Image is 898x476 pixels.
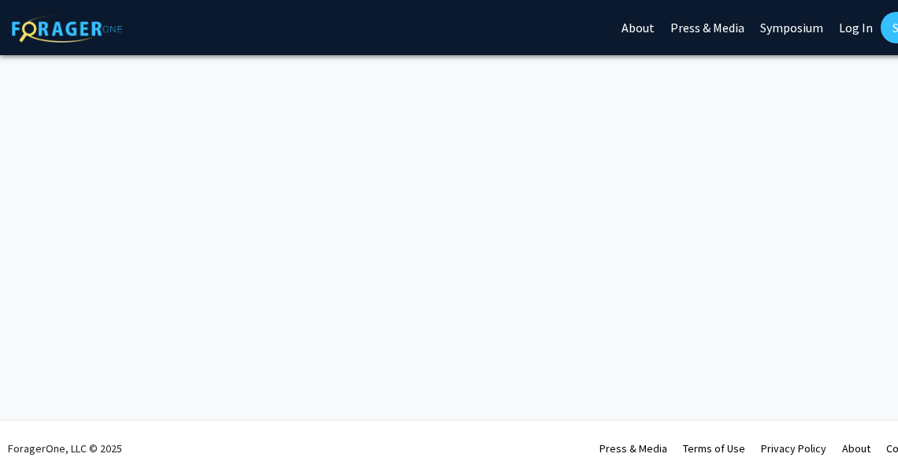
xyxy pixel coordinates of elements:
[599,441,667,456] a: Press & Media
[761,441,826,456] a: Privacy Policy
[12,15,122,43] img: ForagerOne Logo
[842,441,870,456] a: About
[8,421,122,476] div: ForagerOne, LLC © 2025
[683,441,745,456] a: Terms of Use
